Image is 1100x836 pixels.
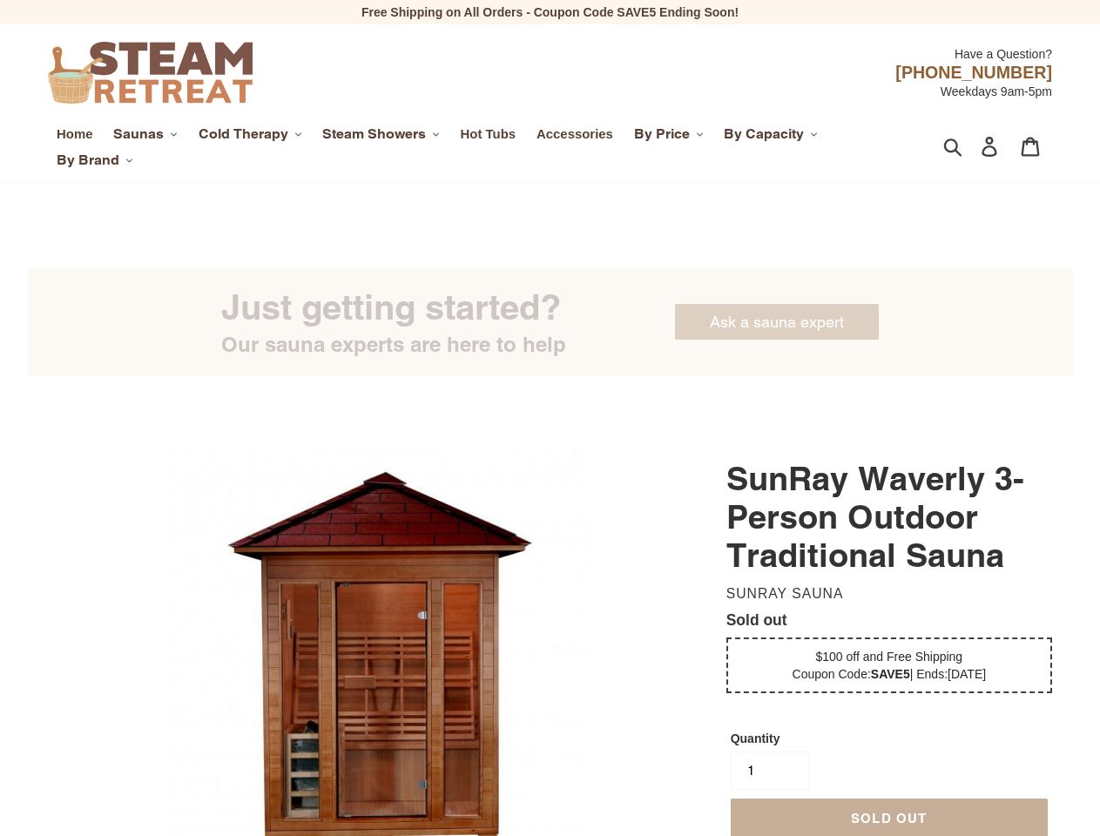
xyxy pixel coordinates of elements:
[382,37,1052,63] div: Have a Question?
[871,667,910,681] b: SAVE5
[199,125,288,143] span: Cold Therapy
[724,125,804,143] span: By Capacity
[113,125,164,143] span: Saunas
[675,304,879,340] a: Ask a sauna expert
[528,123,622,145] a: Accessories
[322,125,426,143] span: Steam Showers
[793,650,987,681] span: $100 off and Free Shipping Coupon Code: | Ends:
[726,585,1045,603] dd: Sunray Sauna
[941,84,1052,98] span: Weekdays 9am-5pm
[537,126,613,142] span: Accessories
[715,121,827,147] button: By Capacity
[731,730,809,747] label: Quantity
[625,121,712,147] button: By Price
[190,121,311,147] button: Cold Therapy
[634,125,690,143] span: By Price
[948,667,986,681] span: [DATE]
[461,126,516,142] span: Hot Tubs
[726,611,787,629] span: Sold out
[48,147,142,173] button: By Brand
[57,126,92,142] span: Home
[221,285,566,330] div: Just getting started?
[57,152,119,169] span: By Brand
[726,459,1052,574] h1: SunRay Waverly 3-Person Outdoor Traditional Sauna
[221,330,566,360] div: Our sauna experts are here to help
[48,42,253,104] img: Steam Retreat
[851,811,928,826] span: Sold out
[314,121,449,147] button: Steam Showers
[895,63,1052,82] span: [PHONE_NUMBER]
[105,121,186,147] button: Saunas
[452,123,525,145] a: Hot Tubs
[48,123,101,145] a: Home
